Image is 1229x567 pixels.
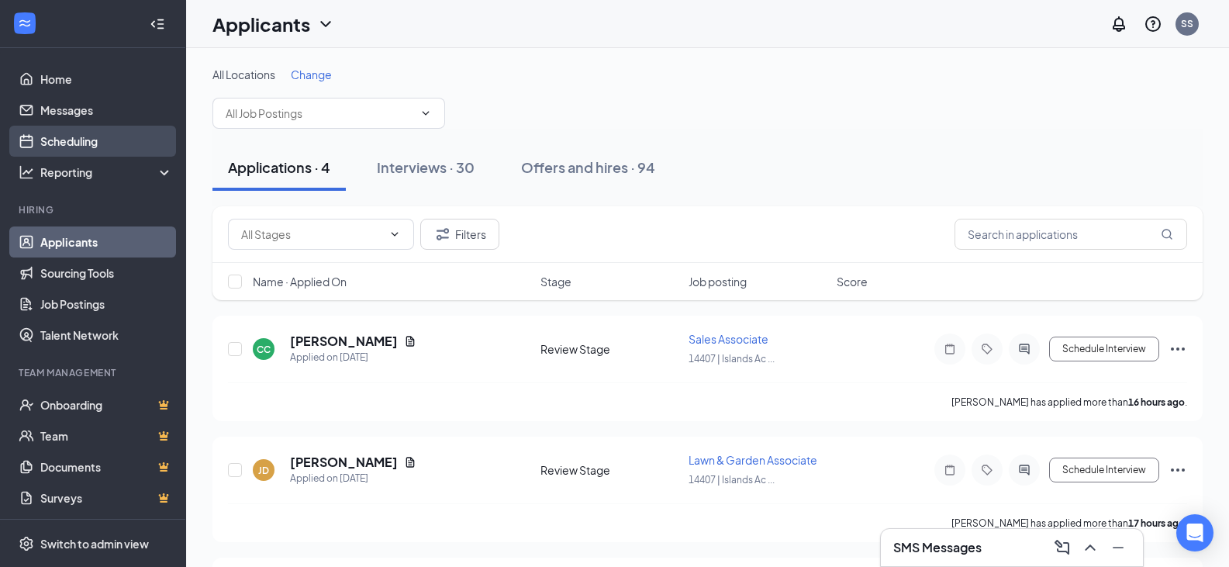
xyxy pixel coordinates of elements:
div: Team Management [19,366,170,379]
button: Schedule Interview [1049,337,1159,361]
div: Reporting [40,164,174,180]
span: Change [291,67,332,81]
div: CC [257,343,271,356]
input: Search in applications [955,219,1187,250]
a: SurveysCrown [40,482,173,513]
span: All Locations [212,67,275,81]
svg: Document [404,456,416,468]
div: Switch to admin view [40,536,149,551]
svg: Settings [19,536,34,551]
input: All Job Postings [226,105,413,122]
svg: Notifications [1110,15,1128,33]
span: Name · Applied On [253,274,347,289]
svg: Tag [978,464,996,476]
svg: ChevronUp [1081,538,1100,557]
svg: Document [404,335,416,347]
div: JD [258,464,269,477]
a: DocumentsCrown [40,451,173,482]
span: Lawn & Garden Associate [689,453,817,467]
span: Sales Associate [689,332,768,346]
svg: Analysis [19,164,34,180]
svg: Filter [433,225,452,244]
a: Messages [40,95,173,126]
span: Job posting [689,274,747,289]
a: Job Postings [40,289,173,320]
div: Hiring [19,203,170,216]
button: Minimize [1106,535,1131,560]
span: 14407 | Islands Ac ... [689,353,775,365]
a: TeamCrown [40,420,173,451]
svg: Note [941,464,959,476]
svg: MagnifyingGlass [1161,228,1173,240]
svg: WorkstreamLogo [17,16,33,31]
div: Review Stage [540,462,679,478]
a: Home [40,64,173,95]
svg: ActiveChat [1015,343,1034,355]
div: Interviews · 30 [377,157,475,177]
b: 17 hours ago [1128,517,1185,529]
input: All Stages [241,226,382,243]
a: Sourcing Tools [40,258,173,289]
p: [PERSON_NAME] has applied more than . [951,517,1187,530]
a: Scheduling [40,126,173,157]
button: Filter Filters [420,219,499,250]
svg: Collapse [150,16,165,32]
h5: [PERSON_NAME] [290,333,398,350]
button: ComposeMessage [1050,535,1075,560]
svg: ComposeMessage [1053,538,1072,557]
svg: ChevronDown [388,228,401,240]
div: Applied on [DATE] [290,471,416,486]
div: Open Intercom Messenger [1176,514,1213,551]
svg: ChevronDown [419,107,432,119]
svg: Tag [978,343,996,355]
p: [PERSON_NAME] has applied more than . [951,396,1187,409]
a: OnboardingCrown [40,389,173,420]
span: Score [837,274,868,289]
button: Schedule Interview [1049,458,1159,482]
svg: ChevronDown [316,15,335,33]
h5: [PERSON_NAME] [290,454,398,471]
button: ChevronUp [1078,535,1103,560]
div: Applied on [DATE] [290,350,416,365]
svg: QuestionInfo [1144,15,1162,33]
a: Applicants [40,226,173,258]
h1: Applicants [212,11,310,37]
svg: Ellipses [1169,340,1187,358]
span: Stage [540,274,571,289]
svg: Note [941,343,959,355]
div: Review Stage [540,341,679,357]
a: Talent Network [40,320,173,351]
div: Applications · 4 [228,157,330,177]
b: 16 hours ago [1128,396,1185,408]
h3: SMS Messages [893,539,982,556]
svg: ActiveChat [1015,464,1034,476]
span: 14407 | Islands Ac ... [689,474,775,486]
svg: Minimize [1109,538,1127,557]
div: SS [1181,17,1193,30]
svg: Ellipses [1169,461,1187,479]
div: Offers and hires · 94 [521,157,655,177]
